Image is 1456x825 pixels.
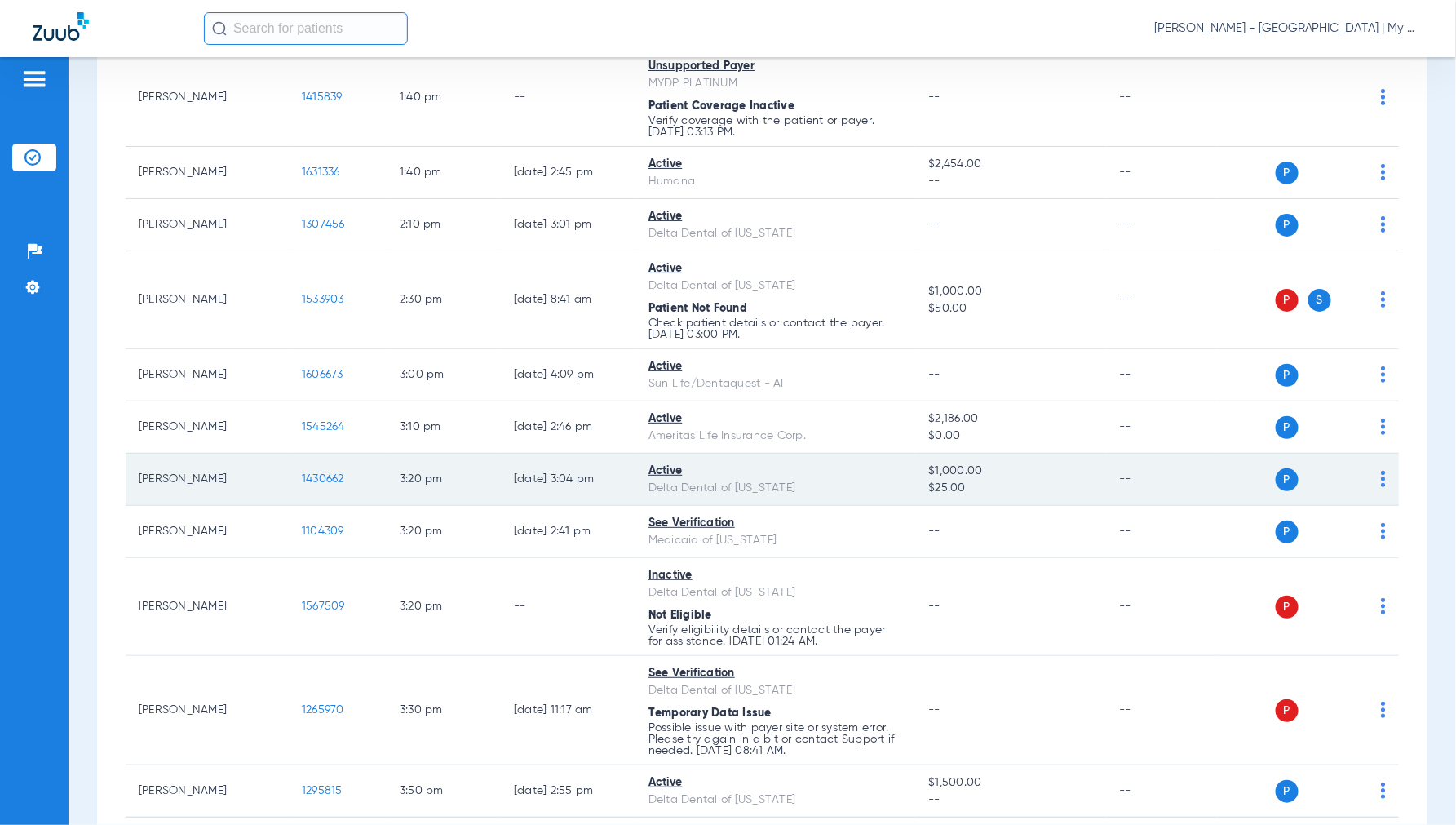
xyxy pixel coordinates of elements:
input: Search for patients [204,12,408,45]
span: P [1276,416,1299,439]
td: 3:20 PM [387,454,501,506]
span: 1295815 [302,785,343,796]
span: -- [928,369,940,380]
img: group-dot-blue.svg [1381,291,1386,308]
span: -- [928,219,940,230]
td: [PERSON_NAME] [126,251,289,349]
td: -- [1107,558,1217,656]
td: -- [1107,454,1217,506]
div: Active [648,358,902,375]
span: P [1276,521,1299,543]
span: Patient Coverage Inactive [648,100,794,112]
td: 3:50 PM [387,765,501,818]
img: group-dot-blue.svg [1381,89,1386,105]
td: 3:10 PM [387,401,501,454]
span: 1533903 [302,294,344,305]
span: -- [928,601,940,612]
span: $0.00 [928,428,1093,445]
span: $1,500.00 [928,774,1093,792]
td: -- [1107,656,1217,765]
td: 2:30 PM [387,251,501,349]
span: [PERSON_NAME] - [GEOGRAPHIC_DATA] | My Community Dental Centers [1154,20,1423,37]
div: Inactive [648,567,902,584]
td: [PERSON_NAME] [126,401,289,454]
span: $2,186.00 [928,410,1093,428]
td: [DATE] 8:41 AM [501,251,635,349]
span: $25.00 [928,480,1093,497]
img: group-dot-blue.svg [1381,598,1386,614]
td: [PERSON_NAME] [126,765,289,818]
td: 3:00 PM [387,349,501,401]
span: Not Eligible [648,610,712,621]
div: Ameritas Life Insurance Corp. [648,428,902,445]
div: See Verification [648,515,902,532]
td: 3:20 PM [387,558,501,656]
td: -- [1107,49,1217,147]
span: 1307456 [302,219,345,230]
span: P [1276,289,1299,312]
p: Verify eligibility details or contact the payer for assistance. [DATE] 01:24 AM. [648,624,902,647]
iframe: Chat Widget [1374,747,1456,825]
span: S [1308,289,1331,312]
td: [PERSON_NAME] [126,349,289,401]
img: group-dot-blue.svg [1381,164,1386,180]
td: [DATE] 2:55 PM [501,765,635,818]
p: Possible issue with payer site or system error. Please try again in a bit or contact Support if n... [648,722,902,756]
td: -- [501,49,635,147]
p: Check patient details or contact the payer. [DATE] 03:00 PM. [648,317,902,340]
td: [PERSON_NAME] [126,506,289,558]
span: $2,454.00 [928,156,1093,173]
td: 2:10 PM [387,199,501,251]
div: Active [648,208,902,225]
td: [DATE] 11:17 AM [501,656,635,765]
div: Active [648,260,902,277]
div: MYDP PLATINUM [648,75,902,92]
div: Delta Dental of [US_STATE] [648,792,902,809]
p: Verify coverage with the patient or payer. [DATE] 03:13 PM. [648,115,902,138]
span: -- [928,173,1093,190]
span: 1567509 [302,601,345,612]
div: See Verification [648,665,902,682]
div: Active [648,156,902,173]
span: P [1276,468,1299,491]
span: 1104309 [302,526,344,537]
img: Zuub Logo [33,12,89,41]
img: group-dot-blue.svg [1381,419,1386,435]
span: P [1276,780,1299,803]
span: 1631336 [302,166,340,178]
td: [DATE] 3:04 PM [501,454,635,506]
td: [PERSON_NAME] [126,454,289,506]
span: 1265970 [302,704,344,716]
td: [DATE] 2:45 PM [501,147,635,199]
td: [PERSON_NAME] [126,147,289,199]
div: Delta Dental of [US_STATE] [648,277,902,295]
img: hamburger-icon [21,69,47,89]
span: P [1276,364,1299,387]
td: 1:40 PM [387,49,501,147]
div: Active [648,463,902,480]
span: P [1276,214,1299,237]
div: Humana [648,173,902,190]
span: -- [928,792,1093,809]
img: group-dot-blue.svg [1381,471,1386,487]
img: Search Icon [212,21,227,36]
td: -- [1107,506,1217,558]
span: Patient Not Found [648,303,747,314]
td: [PERSON_NAME] [126,49,289,147]
img: group-dot-blue.svg [1381,216,1386,233]
div: Active [648,410,902,428]
div: Delta Dental of [US_STATE] [648,480,902,497]
div: Medicaid of [US_STATE] [648,532,902,549]
img: group-dot-blue.svg [1381,702,1386,718]
td: -- [1107,401,1217,454]
span: $1,000.00 [928,463,1093,480]
div: Unsupported Payer [648,58,902,75]
td: [DATE] 4:09 PM [501,349,635,401]
span: -- [928,91,940,103]
span: 1545264 [302,421,345,432]
span: $50.00 [928,300,1093,317]
td: 3:30 PM [387,656,501,765]
img: group-dot-blue.svg [1381,366,1386,383]
td: -- [1107,765,1217,818]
